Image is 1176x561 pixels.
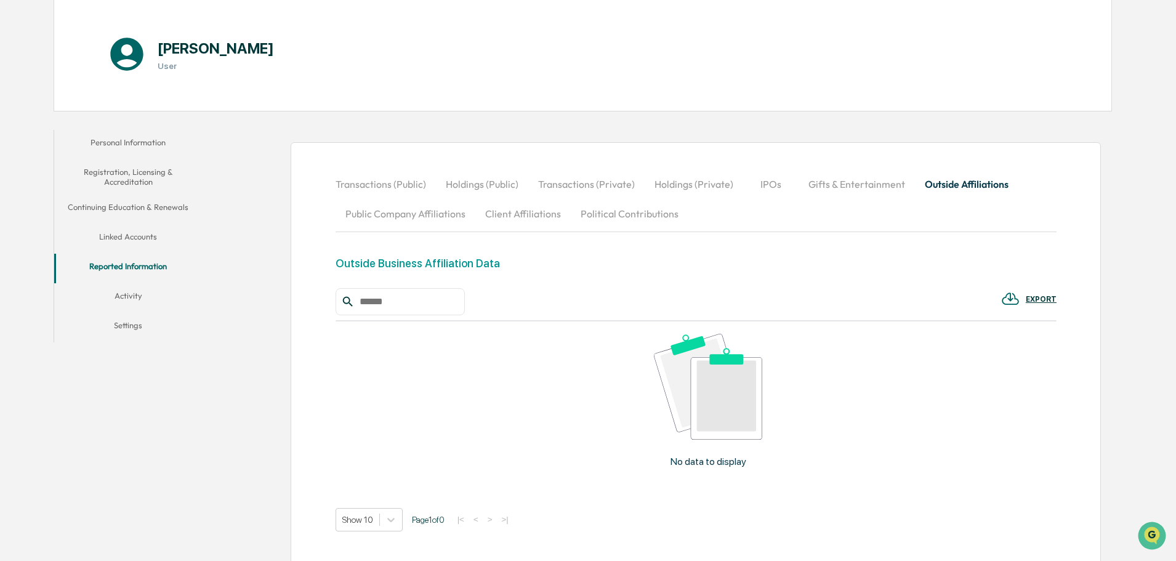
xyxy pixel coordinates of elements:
[336,257,500,270] div: Outside Business Affiliation Data
[102,155,153,167] span: Attestations
[470,514,482,525] button: <
[25,155,79,167] span: Preclearance
[12,94,34,116] img: 1746055101610-c473b297-6a78-478c-a979-82029cc54cd1
[7,174,83,196] a: 🔎Data Lookup
[571,199,688,228] button: Political Contributions
[12,156,22,166] div: 🖐️
[915,169,1018,199] button: Outside Affiliations
[84,150,158,172] a: 🗄️Attestations
[654,334,762,439] img: No data
[158,61,274,71] h3: User
[54,159,202,195] button: Registration, Licensing & Accreditation
[87,208,149,218] a: Powered byPylon
[454,514,468,525] button: |<
[12,26,224,46] p: How can we help?
[336,199,475,228] button: Public Company Affiliations
[54,195,202,224] button: Continuing Education & Renewals
[671,456,746,467] p: No data to display
[1137,520,1170,554] iframe: Open customer support
[209,98,224,113] button: Start new chat
[54,130,202,159] button: Personal Information
[54,283,202,313] button: Activity
[54,130,202,342] div: secondary tabs example
[54,224,202,254] button: Linked Accounts
[54,254,202,283] button: Reported Information
[12,180,22,190] div: 🔎
[123,209,149,218] span: Pylon
[799,169,915,199] button: Gifts & Entertainment
[89,156,99,166] div: 🗄️
[158,39,274,57] h1: [PERSON_NAME]
[25,179,78,191] span: Data Lookup
[7,150,84,172] a: 🖐️Preclearance
[42,94,202,107] div: Start new chat
[497,514,512,525] button: >|
[484,514,496,525] button: >
[42,107,156,116] div: We're available if you need us!
[528,169,645,199] button: Transactions (Private)
[475,199,571,228] button: Client Affiliations
[1001,289,1020,308] img: EXPORT
[436,169,528,199] button: Holdings (Public)
[54,313,202,342] button: Settings
[1026,295,1057,304] div: EXPORT
[336,169,436,199] button: Transactions (Public)
[645,169,743,199] button: Holdings (Private)
[412,515,445,525] span: Page 1 of 0
[743,169,799,199] button: IPOs
[336,169,1057,228] div: secondary tabs example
